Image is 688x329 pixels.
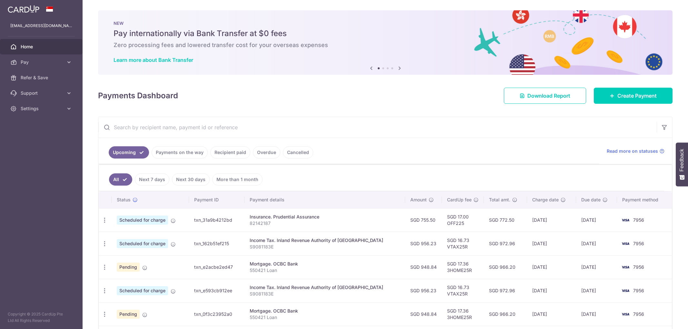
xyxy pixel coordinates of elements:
[117,216,168,225] span: Scheduled for charge
[250,261,400,267] div: Mortgage. OCBC Bank
[633,241,644,246] span: 7956
[189,232,244,255] td: txn_162b51ef215
[676,142,688,186] button: Feedback - Show survey
[484,255,527,279] td: SGD 966.20
[617,191,672,208] th: Payment method
[98,90,178,102] h4: Payments Dashboard
[527,302,576,326] td: [DATE]
[250,267,400,274] p: 550421 Loan
[647,310,682,326] iframe: Opens a widget where you can find more information
[21,44,63,50] span: Home
[114,57,193,63] a: Learn more about Bank Transfer
[405,232,442,255] td: SGD 956.23
[244,191,405,208] th: Payment details
[405,255,442,279] td: SGD 948.84
[442,255,484,279] td: SGD 17.36 3HOME25R
[117,197,131,203] span: Status
[633,217,644,223] span: 7956
[117,263,140,272] span: Pending
[117,239,168,248] span: Scheduled for charge
[117,286,168,295] span: Scheduled for charge
[527,279,576,302] td: [DATE]
[442,279,484,302] td: SGD 16.73 VTAX25R
[527,208,576,232] td: [DATE]
[484,302,527,326] td: SGD 966.20
[527,255,576,279] td: [DATE]
[447,197,472,203] span: CardUp fee
[210,146,250,159] a: Recipient paid
[283,146,313,159] a: Cancelled
[152,146,208,159] a: Payments on the way
[250,291,400,297] p: S9081183E
[250,284,400,291] div: Income Tax. Inland Revenue Authority of [GEOGRAPHIC_DATA]
[250,314,400,321] p: 550421 Loan
[484,208,527,232] td: SGD 772.50
[619,287,632,295] img: Bank Card
[633,288,644,293] span: 7956
[109,146,149,159] a: Upcoming
[172,173,210,186] a: Next 30 days
[114,28,657,39] h5: Pay internationally via Bank Transfer at $0 fees
[442,232,484,255] td: SGD 16.73 VTAX25R
[484,232,527,255] td: SGD 972.96
[250,308,400,314] div: Mortgage. OCBC Bank
[576,302,617,326] td: [DATE]
[484,279,527,302] td: SGD 972.96
[250,237,400,244] div: Income Tax. Inland Revenue Authority of [GEOGRAPHIC_DATA]
[633,264,644,270] span: 7956
[189,302,244,326] td: txn_0f3c23952a0
[617,92,657,100] span: Create Payment
[594,88,673,104] a: Create Payment
[576,208,617,232] td: [DATE]
[189,279,244,302] td: txn_e593cb912ee
[21,90,63,96] span: Support
[532,197,559,203] span: Charge date
[442,208,484,232] td: SGD 17.00 OFF225
[189,191,244,208] th: Payment ID
[250,244,400,250] p: S9081183E
[117,310,140,319] span: Pending
[581,197,601,203] span: Due date
[405,279,442,302] td: SGD 956.23
[679,149,685,171] span: Feedback
[114,21,657,26] p: NEW
[576,279,617,302] td: [DATE]
[21,105,63,112] span: Settings
[98,10,673,75] img: Bank transfer banner
[98,117,657,138] input: Search by recipient name, payment id or reference
[576,232,617,255] td: [DATE]
[527,92,570,100] span: Download Report
[10,23,72,29] p: [EMAIL_ADDRESS][DOMAIN_NAME]
[109,173,132,186] a: All
[489,197,510,203] span: Total amt.
[21,59,63,65] span: Pay
[405,208,442,232] td: SGD 755.50
[619,216,632,224] img: Bank Card
[633,311,644,317] span: 7956
[607,148,664,154] a: Read more on statuses
[619,240,632,247] img: Bank Card
[442,302,484,326] td: SGD 17.36 3HOME25R
[250,220,400,227] p: 82142187
[189,208,244,232] td: txn_31a9b4212bd
[189,255,244,279] td: txn_e2acbe2ed47
[504,88,586,104] a: Download Report
[410,197,427,203] span: Amount
[405,302,442,326] td: SGD 948.84
[576,255,617,279] td: [DATE]
[619,310,632,318] img: Bank Card
[212,173,263,186] a: More than 1 month
[253,146,280,159] a: Overdue
[619,263,632,271] img: Bank Card
[114,41,657,49] h6: Zero processing fees and lowered transfer cost for your overseas expenses
[135,173,169,186] a: Next 7 days
[250,214,400,220] div: Insurance. Prudential Assurance
[21,74,63,81] span: Refer & Save
[527,232,576,255] td: [DATE]
[607,148,658,154] span: Read more on statuses
[8,5,39,13] img: CardUp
